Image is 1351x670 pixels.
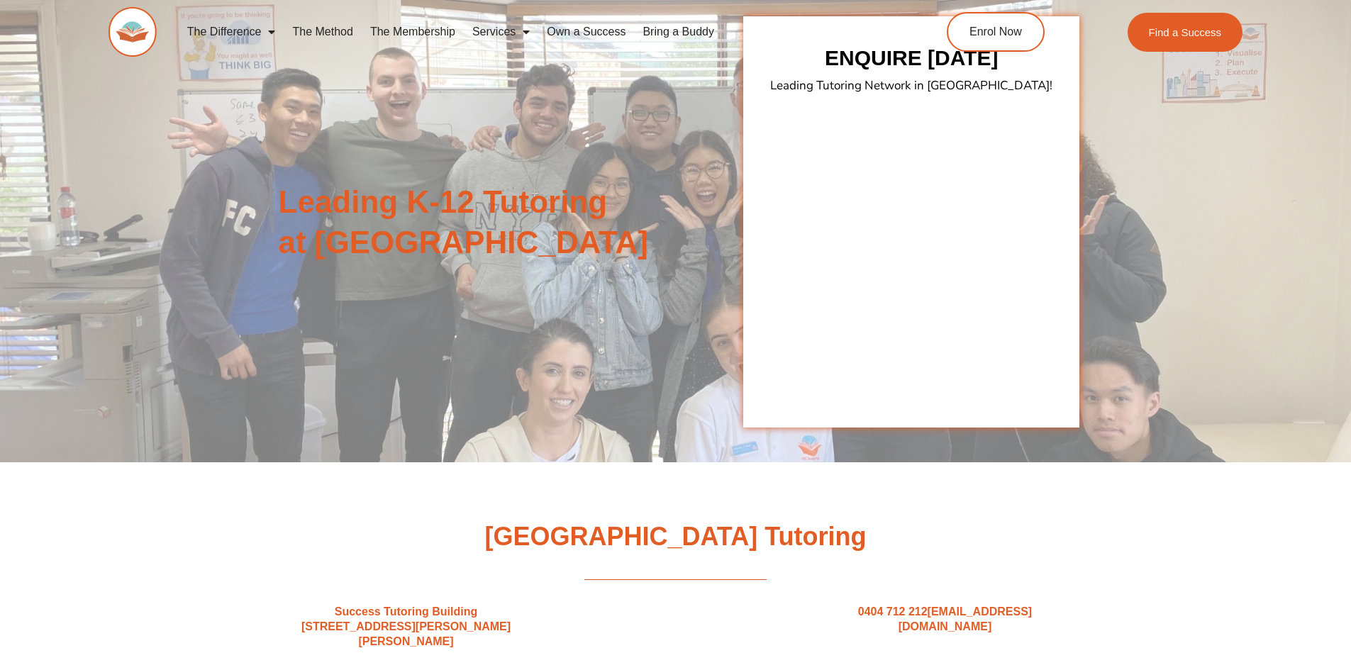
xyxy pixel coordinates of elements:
[634,16,723,48] a: Bring a Buddy
[817,605,1072,635] h2: 0404 712 212 [EMAIL_ADDRESS][DOMAIN_NAME]
[279,182,737,262] h2: Leading K-12 Tutoring at [GEOGRAPHIC_DATA]
[279,605,534,649] h2: Success Tutoring Building [STREET_ADDRESS][PERSON_NAME][PERSON_NAME]
[279,519,1073,554] h1: [GEOGRAPHIC_DATA] Tutoring
[284,16,361,48] a: The Method
[179,16,882,48] nav: Menu
[362,16,464,48] a: The Membership
[464,16,538,48] a: Services
[1128,13,1243,52] a: Find a Success
[768,118,1055,407] iframe: Form 0
[538,16,634,48] a: Own a Success
[969,26,1022,38] span: Enrol Now
[740,74,1083,97] p: Leading Tutoring Network in [GEOGRAPHIC_DATA]!
[947,12,1045,52] a: Enrol Now
[179,16,284,48] a: The Difference
[1149,27,1222,38] span: Find a Success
